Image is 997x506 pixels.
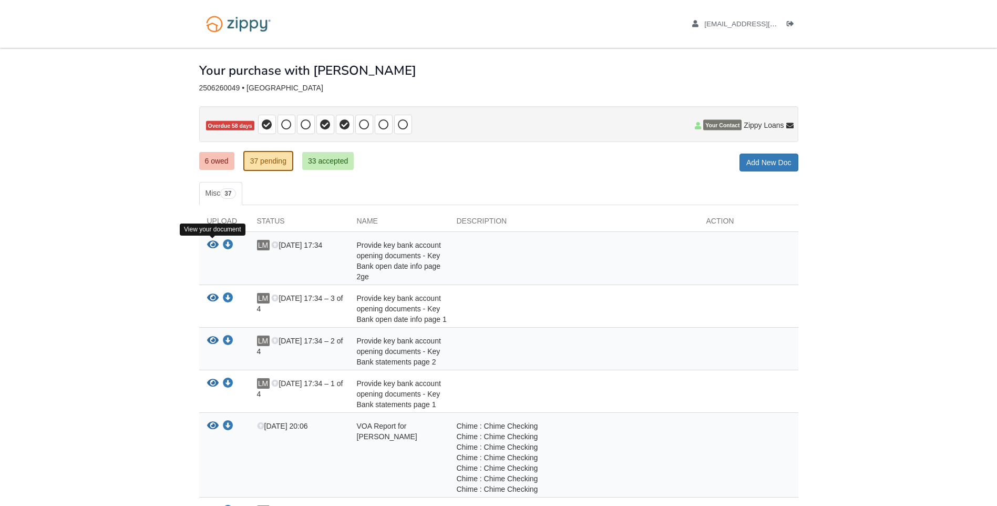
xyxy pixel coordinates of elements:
span: Provide key bank account opening documents - Key Bank open date info page 1 [357,294,447,323]
a: Download VOA Report for Linda Miles [223,422,233,431]
a: 33 accepted [302,152,354,170]
button: View Provide key bank account opening documents - Key Bank open date info page 2ge [207,240,219,251]
a: Download Provide key bank account opening documents - Key Bank open date info page 1 [223,295,233,303]
span: LM [257,336,270,346]
img: Logo [199,11,277,37]
div: Status [249,216,349,231]
div: Description [449,216,698,231]
div: 2506260049 • [GEOGRAPHIC_DATA] [199,84,798,93]
span: [DATE] 17:34 – 1 of 4 [257,379,343,398]
span: lschlaufman53@gmail.com [704,20,825,28]
span: LM [257,378,270,389]
span: Your Contact [703,120,742,130]
span: [DATE] 17:34 [271,241,322,249]
span: [DATE] 17:34 – 2 of 4 [257,337,343,356]
a: Misc [199,182,242,205]
a: Download Provide key bank account opening documents - Key Bank statements page 1 [223,380,233,388]
span: Provide key bank account opening documents - Key Bank statements page 1 [357,379,441,409]
div: Upload [199,216,249,231]
span: VOA Report for [PERSON_NAME] [357,422,417,441]
div: Name [349,216,449,231]
div: Action [698,216,798,231]
span: Zippy Loans [744,120,784,130]
div: Chime : Chime Checking Chime : Chime Checking Chime : Chime Checking Chime : Chime Checking Chime... [449,421,698,494]
button: View Provide key bank account opening documents - Key Bank open date info page 1 [207,293,219,304]
span: 37 [220,188,235,199]
span: Provide key bank account opening documents - Key Bank open date info page 2ge [357,241,441,281]
a: 37 pending [243,151,293,171]
span: LM [257,293,270,303]
a: Add New Doc [739,154,798,171]
a: 6 owed [199,152,234,170]
span: [DATE] 20:06 [257,422,308,430]
button: View Provide key bank account opening documents - Key Bank statements page 2 [207,336,219,347]
span: [DATE] 17:34 – 3 of 4 [257,294,343,313]
a: edit profile [692,20,825,31]
a: Log out [787,20,798,31]
a: Download Provide key bank account opening documents - Key Bank statements page 2 [223,337,233,346]
span: LM [257,240,270,250]
h1: Your purchase with [PERSON_NAME] [199,64,416,77]
div: View your document [180,224,245,236]
button: View VOA Report for Linda Miles [207,421,219,432]
a: Download Provide key bank account opening documents - Key Bank open date info page 2ge [223,241,233,250]
span: Provide key bank account opening documents - Key Bank statements page 2 [357,337,441,366]
span: Overdue 58 days [206,121,254,131]
button: View Provide key bank account opening documents - Key Bank statements page 1 [207,378,219,389]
